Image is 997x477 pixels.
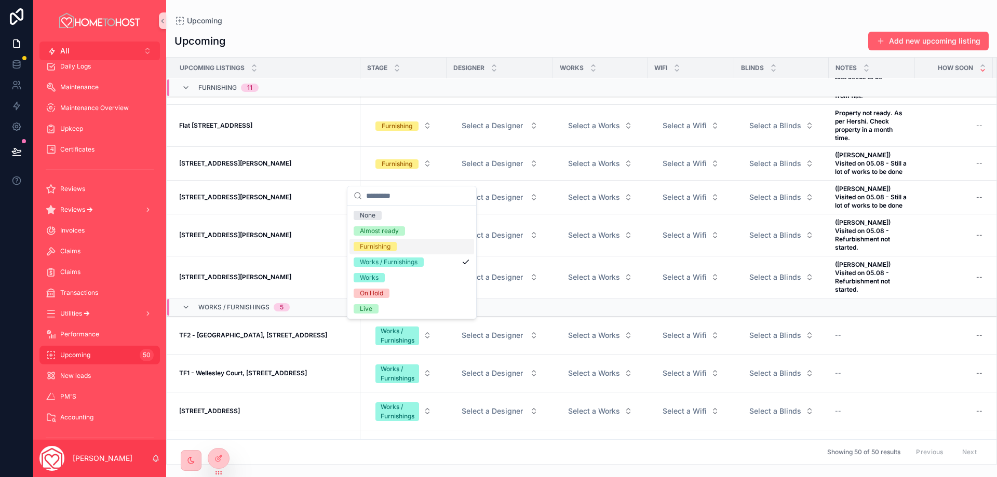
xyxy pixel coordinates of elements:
[60,83,99,91] span: Maintenance
[921,403,987,419] a: --
[654,267,728,287] a: Select Button
[179,121,354,130] a: Flat [STREET_ADDRESS]
[179,331,327,339] strong: TF2 - [GEOGRAPHIC_DATA], [STREET_ADDRESS]
[868,32,989,50] a: Add new upcoming listing
[453,268,546,287] button: Select Button
[835,151,908,175] strong: ([PERSON_NAME]) Visited on 05.08 - Still a lot of works to be done
[654,154,728,173] a: Select Button
[921,155,987,172] a: --
[835,261,892,293] strong: ([PERSON_NAME]) Visited on 05.08 - Refurbishment not started.
[654,363,728,383] a: Select Button
[835,219,909,252] a: ([PERSON_NAME]) Visited on 05.08 - Refurbishment not started.
[663,368,707,378] span: Select a Wifi
[663,330,707,340] span: Select a Wifi
[39,140,160,159] a: Certificates
[60,62,91,71] span: Daily Logs
[179,407,240,415] strong: [STREET_ADDRESS]
[247,84,252,92] div: 11
[976,193,982,201] div: --
[60,413,93,421] span: Accounting
[921,189,987,206] a: --
[381,364,414,383] div: Works / Furnishings
[174,16,222,26] a: Upcoming
[60,289,98,297] span: Transactions
[360,273,379,282] div: Works
[559,187,641,207] a: Select Button
[654,364,727,383] button: Select Button
[976,369,982,377] div: --
[462,368,523,378] span: Select a Designer
[654,402,727,420] button: Select Button
[462,120,523,131] span: Select a Designer
[367,435,440,463] button: Select Button
[453,187,547,207] a: Select Button
[60,145,95,154] span: Certificates
[39,99,160,117] a: Maintenance Overview
[836,64,857,72] span: Notes
[835,185,909,210] a: ([PERSON_NAME]) Visited on 05.08 - Still a lot of works to be done
[462,192,523,202] span: Select a Designer
[559,116,641,135] a: Select Button
[921,365,987,381] a: --
[39,263,160,281] a: Claims
[347,206,476,319] div: Suggestions
[39,119,160,138] a: Upkeep
[382,121,412,131] div: Furnishing
[749,272,801,282] span: Select a Blinds
[560,326,641,345] button: Select Button
[835,407,841,415] span: --
[663,230,707,240] span: Select a Wifi
[381,326,414,345] div: Works / Furnishings
[280,303,284,311] div: 5
[462,272,523,282] span: Select a Designer
[560,188,641,207] button: Select Button
[367,321,440,350] a: Select Button
[60,309,90,318] span: Utilities 🡪
[976,331,982,339] div: --
[654,64,667,72] span: Wifi
[462,158,523,169] span: Select a Designer
[835,369,841,377] span: --
[654,187,728,207] a: Select Button
[39,42,160,60] button: Select Button
[559,401,641,421] a: Select Button
[367,154,440,173] button: Select Button
[654,401,728,421] a: Select Button
[560,154,641,173] button: Select Button
[367,359,440,387] button: Select Button
[453,363,547,383] a: Select Button
[381,402,414,421] div: Works / Furnishings
[453,154,547,173] a: Select Button
[568,330,620,340] span: Select a Works
[179,273,354,281] a: [STREET_ADDRESS][PERSON_NAME]
[835,407,909,415] a: --
[60,330,99,338] span: Performance
[654,226,727,244] button: Select Button
[560,364,641,383] button: Select Button
[453,401,547,421] a: Select Button
[921,227,987,243] a: --
[568,272,620,282] span: Select a Works
[367,434,440,464] a: Select Button
[453,402,546,420] button: Select Button
[740,363,823,383] a: Select Button
[453,225,547,245] a: Select Button
[453,116,547,135] a: Select Button
[740,325,823,345] a: Select Button
[835,185,908,209] strong: ([PERSON_NAME]) Visited on 05.08 - Still a lot of works to be done
[749,158,801,169] span: Select a Blinds
[180,64,245,72] span: Upcoming listings
[39,283,160,302] a: Transactions
[654,116,728,135] a: Select Button
[568,368,620,378] span: Select a Works
[740,401,823,421] a: Select Button
[60,46,70,56] span: All
[741,226,822,244] button: Select Button
[453,267,547,287] a: Select Button
[140,349,154,361] div: 50
[835,109,904,142] strong: Property not ready. As per Hershi. Check property in a month time.
[60,268,80,276] span: Claims
[360,304,372,314] div: Live
[560,226,641,244] button: Select Button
